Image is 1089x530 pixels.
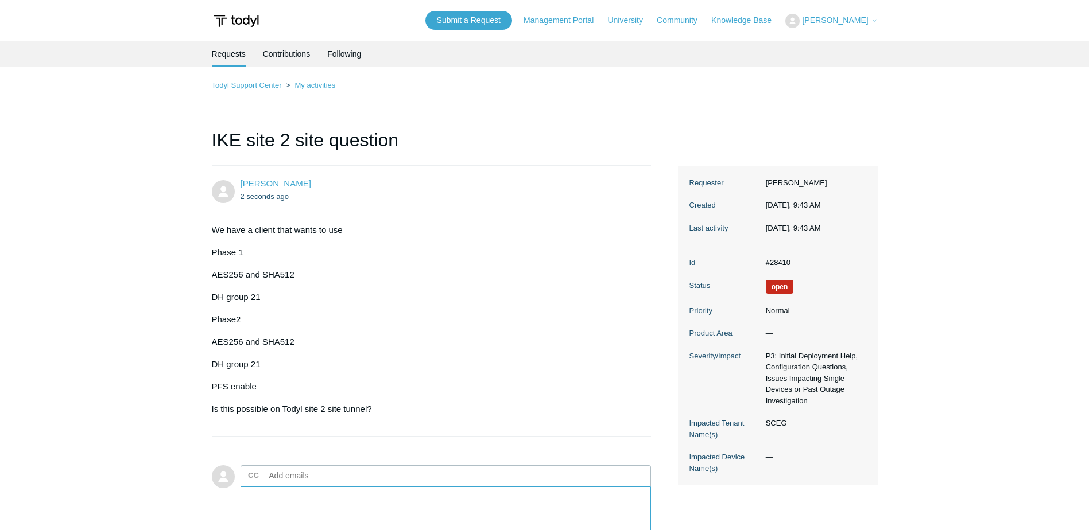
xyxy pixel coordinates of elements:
a: Contributions [263,41,311,67]
dt: Product Area [689,328,760,339]
h1: IKE site 2 site question [212,126,652,166]
dd: P3: Initial Deployment Help, Configuration Questions, Issues Impacting Single Devices or Past Out... [760,350,866,407]
p: PFS enable [212,380,640,393]
label: CC [248,467,259,484]
a: Knowledge Base [711,14,783,26]
dt: Impacted Tenant Name(s) [689,418,760,440]
span: [PERSON_NAME] [802,15,868,25]
time: 09/25/2025, 09:43 [766,201,821,209]
dd: — [760,451,866,463]
a: Submit a Request [425,11,512,30]
p: Phase 1 [212,245,640,259]
p: DH group 21 [212,357,640,371]
li: Requests [212,41,246,67]
dt: Created [689,200,760,211]
dt: Requester [689,177,760,189]
dt: Severity/Impact [689,350,760,362]
p: AES256 and SHA512 [212,268,640,282]
a: Management Portal [524,14,605,26]
dd: SCEG [760,418,866,429]
input: Add emails [265,467,388,484]
time: 09/25/2025, 09:43 [241,192,289,201]
li: My activities [284,81,335,89]
dd: — [760,328,866,339]
dd: [PERSON_NAME] [760,177,866,189]
dt: Last activity [689,223,760,234]
span: Andrew Schiff [241,178,311,188]
a: My activities [294,81,335,89]
time: 09/25/2025, 09:43 [766,224,821,232]
a: Todyl Support Center [212,81,282,89]
img: Todyl Support Center Help Center home page [212,10,261,32]
a: Community [657,14,709,26]
p: We have a client that wants to use [212,223,640,237]
button: [PERSON_NAME] [785,14,877,28]
li: Todyl Support Center [212,81,284,89]
p: DH group 21 [212,290,640,304]
p: AES256 and SHA512 [212,335,640,349]
dd: #28410 [760,257,866,268]
dt: Status [689,280,760,291]
a: [PERSON_NAME] [241,178,311,188]
dt: Impacted Device Name(s) [689,451,760,474]
p: Is this possible on Todyl site 2 site tunnel? [212,402,640,416]
dt: Priority [689,305,760,317]
a: University [607,14,654,26]
p: Phase2 [212,313,640,326]
dd: Normal [760,305,866,317]
span: We are working on a response for you [766,280,794,294]
dt: Id [689,257,760,268]
a: Following [327,41,361,67]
